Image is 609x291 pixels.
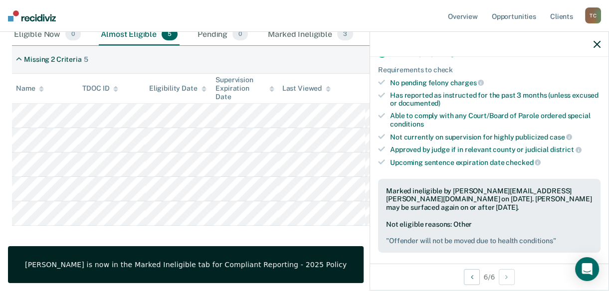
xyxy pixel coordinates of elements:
[25,260,347,269] div: [PERSON_NAME] is now in the Marked Ineligible tab for Compliant Reporting - 2025 Policy
[550,133,572,141] span: case
[390,158,601,167] div: Upcoming sentence expiration date
[550,145,582,153] span: district
[12,24,83,46] div: Eligible Now
[399,99,440,107] span: documented)
[24,55,81,64] div: Missing 2 Criteria
[232,28,248,41] span: 0
[499,269,515,285] button: Next Opportunity
[575,257,599,281] div: Open Intercom Messenger
[390,78,601,87] div: No pending felony
[390,120,424,128] span: conditions
[65,28,81,41] span: 0
[16,84,44,93] div: Name
[282,84,331,93] div: Last Viewed
[390,91,601,108] div: Has reported as instructed for the past 3 months (unless excused or
[390,133,601,142] div: Not currently on supervision for highly publicized
[162,28,178,41] span: 5
[196,24,250,46] div: Pending
[266,24,355,46] div: Marked Ineligible
[390,145,601,154] div: Approved by judge if in relevant county or judicial
[464,269,480,285] button: Previous Opportunity
[149,84,206,93] div: Eligibility Date
[450,79,484,87] span: charges
[215,76,274,101] div: Supervision Expiration Date
[99,24,180,46] div: Almost Eligible
[386,237,593,245] pre: " Offender will not be moved due to health conditions "
[386,187,593,212] div: Marked ineligible by [PERSON_NAME][EMAIL_ADDRESS][PERSON_NAME][DOMAIN_NAME] on [DATE]. [PERSON_NA...
[378,66,601,74] div: Requirements to check
[337,28,353,41] span: 3
[386,220,593,245] div: Not eligible reasons: Other
[8,10,56,21] img: Recidiviz
[585,7,601,23] div: T C
[370,264,609,290] div: 6 / 6
[390,112,601,129] div: Able to comply with any Court/Board of Parole ordered special
[82,84,118,93] div: TDOC ID
[84,55,88,64] div: 5
[506,158,541,166] span: checked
